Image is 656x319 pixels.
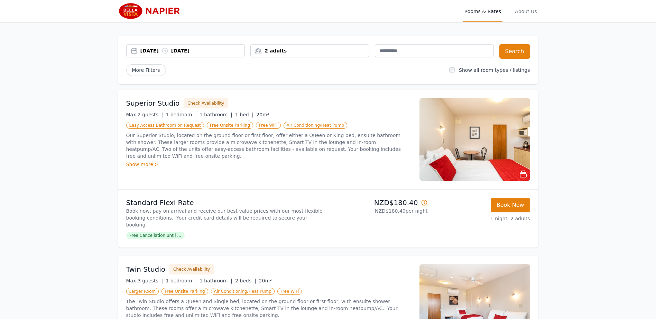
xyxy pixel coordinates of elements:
h3: Twin Studio [126,264,166,274]
p: Standard Flexi Rate [126,198,325,207]
span: 20m² [259,278,272,283]
div: [DATE] [DATE] [140,47,245,54]
p: 1 night, 2 adults [433,215,530,222]
h3: Superior Studio [126,98,180,108]
span: Air Conditioning/Heat Pump [284,122,347,129]
p: NZD$180.40 per night [331,207,428,214]
span: 20m² [256,112,269,117]
span: 1 bathroom | [200,112,232,117]
p: Book now, pay on arrival and receive our best value prices with our most flexible booking conditi... [126,207,325,228]
span: Free Onsite Parking [207,122,253,129]
button: Book Now [491,198,530,212]
button: Check Availability [184,98,228,108]
span: 1 bathroom | [200,278,232,283]
p: The Twin Studio offers a Queen and Single bed, located on the ground floor or first floor, with e... [126,298,411,319]
span: Larger Room [126,288,159,295]
button: Search [499,44,530,59]
span: Max 3 guests | [126,278,163,283]
span: 1 bedroom | [166,112,197,117]
span: Free WiFi [256,122,281,129]
p: Our Superior Studio, located on the ground floor or first floor, offer either a Queen or King bed... [126,132,411,159]
span: Free Cancellation until ... [126,232,185,239]
div: 2 adults [251,47,369,54]
p: NZD$180.40 [331,198,428,207]
span: 2 beds | [235,278,256,283]
span: Easy Access Bathroom on Request [126,122,204,129]
span: Air Conditioning/Heat Pump [211,288,275,295]
span: 1 bedroom | [166,278,197,283]
img: Bella Vista Napier [118,3,184,19]
span: Free WiFi [277,288,302,295]
span: Free Onsite Parking [161,288,208,295]
span: Max 2 guests | [126,112,163,117]
div: Show more > [126,161,411,168]
span: 1 bed | [235,112,253,117]
button: Check Availability [169,264,214,274]
label: Show all room types / listings [459,67,530,73]
span: More Filters [126,64,166,76]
